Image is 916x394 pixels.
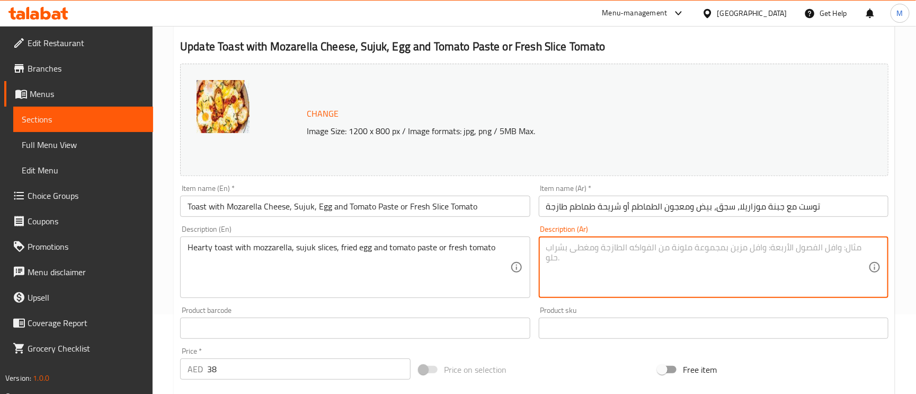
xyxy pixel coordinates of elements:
[22,164,145,177] span: Edit Menu
[444,363,506,376] span: Price on selection
[33,371,49,385] span: 1.0.0
[180,39,888,55] h2: Update Toast with Mozarella Cheese, Sujuk, Egg and Tomato Paste or Fresh Slice Tomato
[4,259,153,285] a: Menu disclaimer
[4,183,153,208] a: Choice Groups
[197,80,250,133] img: Tost_with_Mozarella_Chees638957654674699701.jpg
[539,196,888,217] input: Enter name Ar
[28,240,145,253] span: Promotions
[28,291,145,304] span: Upsell
[683,363,717,376] span: Free item
[13,132,153,157] a: Full Menu View
[4,336,153,361] a: Grocery Checklist
[28,37,145,49] span: Edit Restaurant
[188,242,510,293] textarea: Hearty toast with mozzarella, sujuk slices, fried egg and tomato paste or fresh tomato
[539,318,888,339] input: Please enter product sku
[4,234,153,259] a: Promotions
[207,358,411,380] input: Please enter price
[22,113,145,126] span: Sections
[5,371,31,385] span: Version:
[307,106,339,121] span: Change
[4,208,153,234] a: Coupons
[188,363,203,375] p: AED
[303,125,809,137] p: Image Size: 1200 x 800 px / Image formats: jpg, png / 5MB Max.
[28,62,145,75] span: Branches
[28,342,145,355] span: Grocery Checklist
[180,196,530,217] input: Enter name En
[303,103,343,125] button: Change
[28,317,145,329] span: Coverage Report
[4,81,153,107] a: Menus
[22,138,145,151] span: Full Menu View
[4,310,153,336] a: Coverage Report
[28,266,145,278] span: Menu disclaimer
[602,7,668,20] div: Menu-management
[897,7,903,19] span: M
[180,318,530,339] input: Please enter product barcode
[717,7,787,19] div: [GEOGRAPHIC_DATA]
[13,157,153,183] a: Edit Menu
[28,189,145,202] span: Choice Groups
[28,215,145,227] span: Coupons
[30,87,145,100] span: Menus
[13,107,153,132] a: Sections
[4,56,153,81] a: Branches
[4,30,153,56] a: Edit Restaurant
[4,285,153,310] a: Upsell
